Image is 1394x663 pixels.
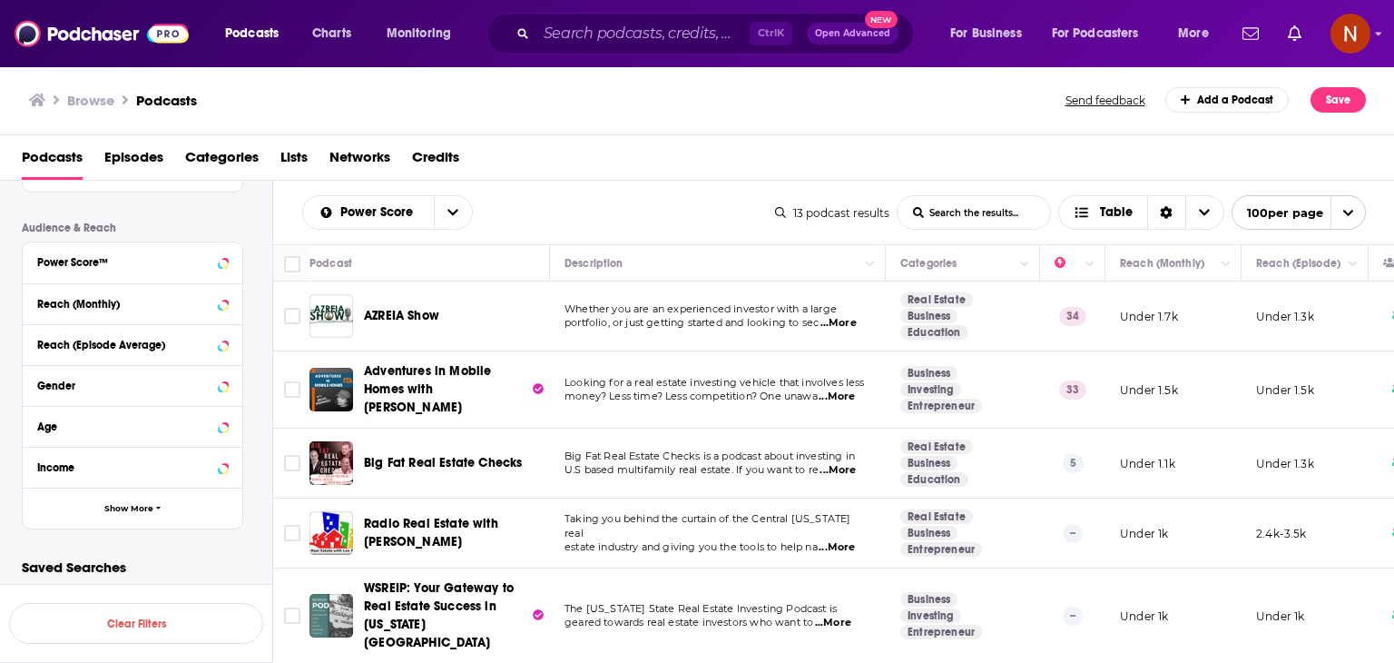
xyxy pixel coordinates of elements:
[309,594,353,638] img: WSREIP: Your Gateway to Real Estate Success in Washington State
[364,362,544,417] a: Adventures in Mobile Homes with [PERSON_NAME]
[950,21,1022,46] span: For Business
[1232,199,1323,227] span: 100 per page
[938,19,1045,48] button: open menu
[225,21,279,46] span: Podcasts
[15,16,189,51] img: Podchaser - Follow, Share and Rate Podcasts
[1256,526,1307,541] p: 2.4k-3.5k
[900,592,957,607] a: Business
[1063,454,1084,472] p: 5
[1256,382,1314,398] p: Under 1.5k
[1235,18,1266,49] a: Show notifications dropdown
[434,196,472,229] button: open menu
[22,559,243,576] p: Saved Searches
[900,472,968,487] a: Education
[750,22,792,45] span: Ctrl K
[374,19,475,48] button: open menu
[1059,381,1086,399] p: 33
[815,29,890,38] span: Open Advanced
[309,294,353,338] a: AZREIA Show
[1120,609,1168,624] p: Under 1k
[1120,456,1175,471] p: Under 1.1k
[815,616,851,630] span: ...More
[37,332,228,355] button: Reach (Episode Average)
[900,366,957,381] a: Business
[900,625,982,639] a: Entrepreneur
[1147,196,1185,229] div: Sort Direction
[1040,19,1165,48] button: open menu
[564,463,819,476] span: U.S based multifamily real estate. If you want to re
[1281,18,1309,49] a: Show notifications dropdown
[1330,14,1370,54] span: Logged in as AdelNBM
[37,380,212,392] div: Gender
[185,143,259,180] span: Categories
[819,540,855,555] span: ...More
[1120,252,1204,274] div: Reach (Monthly)
[104,504,153,514] span: Show More
[280,143,308,180] span: Lists
[564,390,818,402] span: money? Less time? Less competition? One unawa
[1063,524,1083,542] p: --
[564,252,623,274] div: Description
[1342,253,1364,275] button: Column Actions
[309,511,353,555] img: Radio Real Estate with Len Finelli
[37,339,212,351] div: Reach (Episode Average)
[900,325,968,340] a: Education
[900,440,973,454] a: Real Estate
[212,19,302,48] button: open menu
[302,195,473,230] h2: Choose List sort
[819,390,855,404] span: ...More
[504,13,931,54] div: Search podcasts, credits, & more...
[1059,307,1086,325] p: 34
[284,455,300,471] span: Toggle select row
[900,382,961,397] a: Investing
[900,456,957,470] a: Business
[564,540,818,553] span: estate industry and giving you the tools to help na
[1120,526,1168,541] p: Under 1k
[900,609,961,623] a: Investing
[1256,309,1314,324] p: Under 1.3k
[1060,93,1151,108] button: Send feedback
[775,206,889,220] div: 13 podcast results
[1120,382,1178,398] p: Under 1.5k
[1330,14,1370,54] button: Show profile menu
[387,21,451,46] span: Monitoring
[1232,195,1366,230] button: open menu
[309,252,352,274] div: Podcast
[22,222,243,234] p: Audience & Reach
[1256,456,1314,471] p: Under 1.3k
[22,143,83,180] span: Podcasts
[412,143,459,180] a: Credits
[300,19,362,48] a: Charts
[364,516,498,549] span: Radio Real Estate with [PERSON_NAME]
[1256,609,1304,624] p: Under 1k
[865,11,898,28] span: New
[1014,253,1036,275] button: Column Actions
[37,414,228,437] button: Age
[364,580,514,650] span: WSREIP: Your Gateway to Real Estate Success in [US_STATE][GEOGRAPHIC_DATA]
[564,376,865,389] span: Looking for a real estate investing vehicle that involves less
[1120,309,1178,324] p: Under 1.7k
[900,542,982,557] a: Entrepreneur
[37,461,212,474] div: Income
[564,302,837,315] span: Whether you are an experienced investor with a large
[820,316,857,331] span: ...More
[136,92,197,109] a: Podcasts
[820,463,856,478] span: ...More
[364,515,544,551] a: Radio Real Estate with [PERSON_NAME]
[309,368,353,411] a: Adventures in Mobile Homes with Rachel Hernandez
[1178,21,1209,46] span: More
[303,206,434,219] button: open menu
[364,455,522,470] span: Big Fat Real Estate Checks
[37,250,228,272] button: Power Score™
[309,441,353,485] a: Big Fat Real Estate Checks
[37,455,228,478] button: Income
[1063,607,1083,625] p: --
[329,143,390,180] a: Networks
[1165,19,1232,48] button: open menu
[284,608,300,624] span: Toggle select row
[364,308,439,323] span: AZREIA Show
[900,526,957,540] a: Business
